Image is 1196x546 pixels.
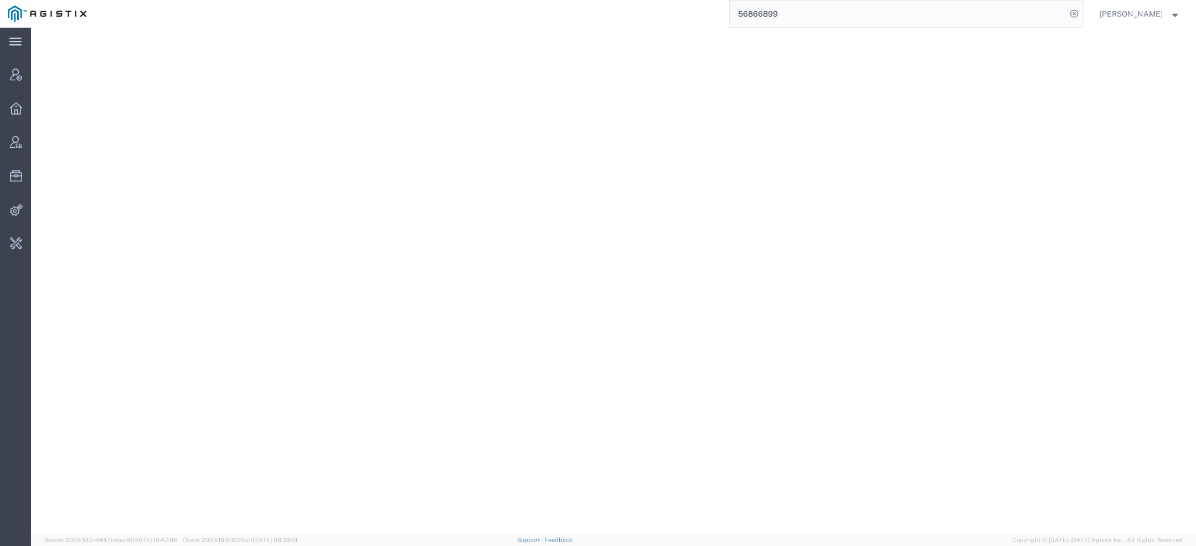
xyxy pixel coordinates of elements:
a: Support [517,537,545,543]
input: Search for shipment number, reference number [730,1,1066,27]
button: [PERSON_NAME] [1099,7,1181,20]
iframe: FS Legacy Container [31,28,1196,534]
span: Copyright © [DATE]-[DATE] Agistix Inc., All Rights Reserved [1012,535,1183,545]
span: Client: 2025.19.0-129fbcf [182,537,297,543]
span: [DATE] 10:47:06 [132,537,177,543]
a: Feedback [544,537,573,543]
span: Server: 2025.19.0-d447cefac8f [44,537,177,543]
span: Kaitlyn Hostetler [1100,8,1163,20]
span: [DATE] 09:39:01 [252,537,297,543]
img: logo [8,6,86,22]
